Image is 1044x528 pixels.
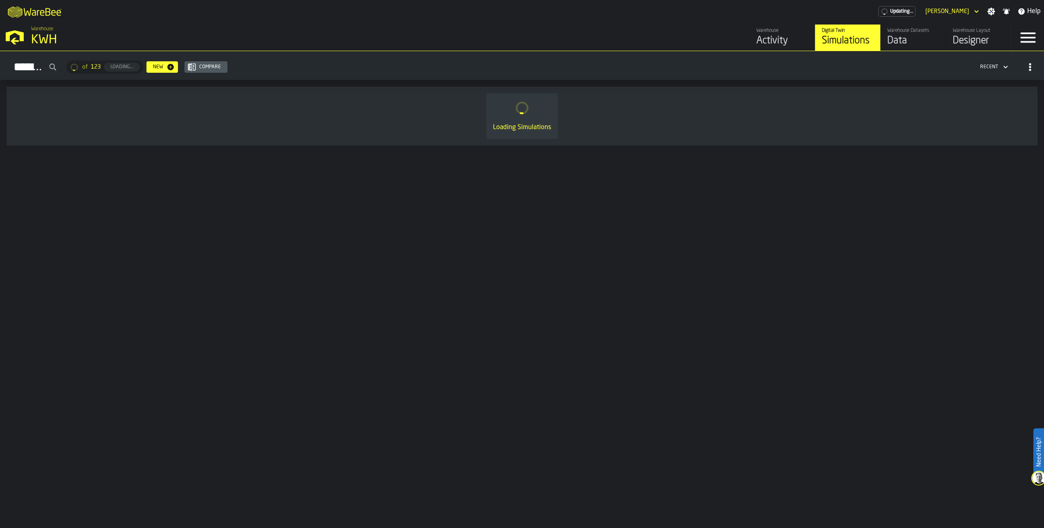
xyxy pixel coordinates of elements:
[980,64,998,70] div: DropdownMenuValue-4
[749,25,815,51] a: link-to-/wh/i/4fb45246-3b77-4bb5-b880-c337c3c5facb/feed/
[887,34,939,47] div: Data
[925,8,969,15] div: DropdownMenuValue-Mikael Svennas
[1027,7,1041,16] span: Help
[880,25,946,51] a: link-to-/wh/i/4fb45246-3b77-4bb5-b880-c337c3c5facb/data
[493,123,551,132] div: Loading Simulations
[878,6,916,17] a: link-to-/wh/i/4fb45246-3b77-4bb5-b880-c337c3c5facb/settings/billing
[822,28,874,34] div: Digital Twin
[999,7,1014,16] label: button-toggle-Notifications
[184,61,227,73] button: button-Compare
[922,7,981,16] div: DropdownMenuValue-Mikael Svennas
[104,63,140,72] button: button-Loading...
[890,9,913,14] span: Updating...
[91,64,101,70] span: 123
[7,87,1037,145] div: ItemListCard-
[878,6,916,17] div: Menu Subscription
[82,64,88,70] span: of
[31,33,252,47] div: KWH
[946,25,1011,51] a: link-to-/wh/i/4fb45246-3b77-4bb5-b880-c337c3c5facb/designer
[150,64,166,70] div: New
[756,34,808,47] div: Activity
[31,26,53,32] span: Warehouse
[63,60,146,74] div: ButtonLoadMore-Loading...-Prev-First-Last
[887,28,939,34] div: Warehouse Datasets
[756,28,808,34] div: Warehouse
[196,64,224,70] div: Compare
[953,34,1005,47] div: Designer
[1034,429,1043,475] label: Need Help?
[953,28,1005,34] div: Warehouse Layout
[146,61,178,73] button: button-New
[107,64,137,70] div: Loading...
[815,25,880,51] a: link-to-/wh/i/4fb45246-3b77-4bb5-b880-c337c3c5facb/simulations
[984,7,999,16] label: button-toggle-Settings
[977,62,1010,72] div: DropdownMenuValue-4
[1012,25,1044,51] label: button-toggle-Menu
[1014,7,1044,16] label: button-toggle-Help
[822,34,874,47] div: Simulations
